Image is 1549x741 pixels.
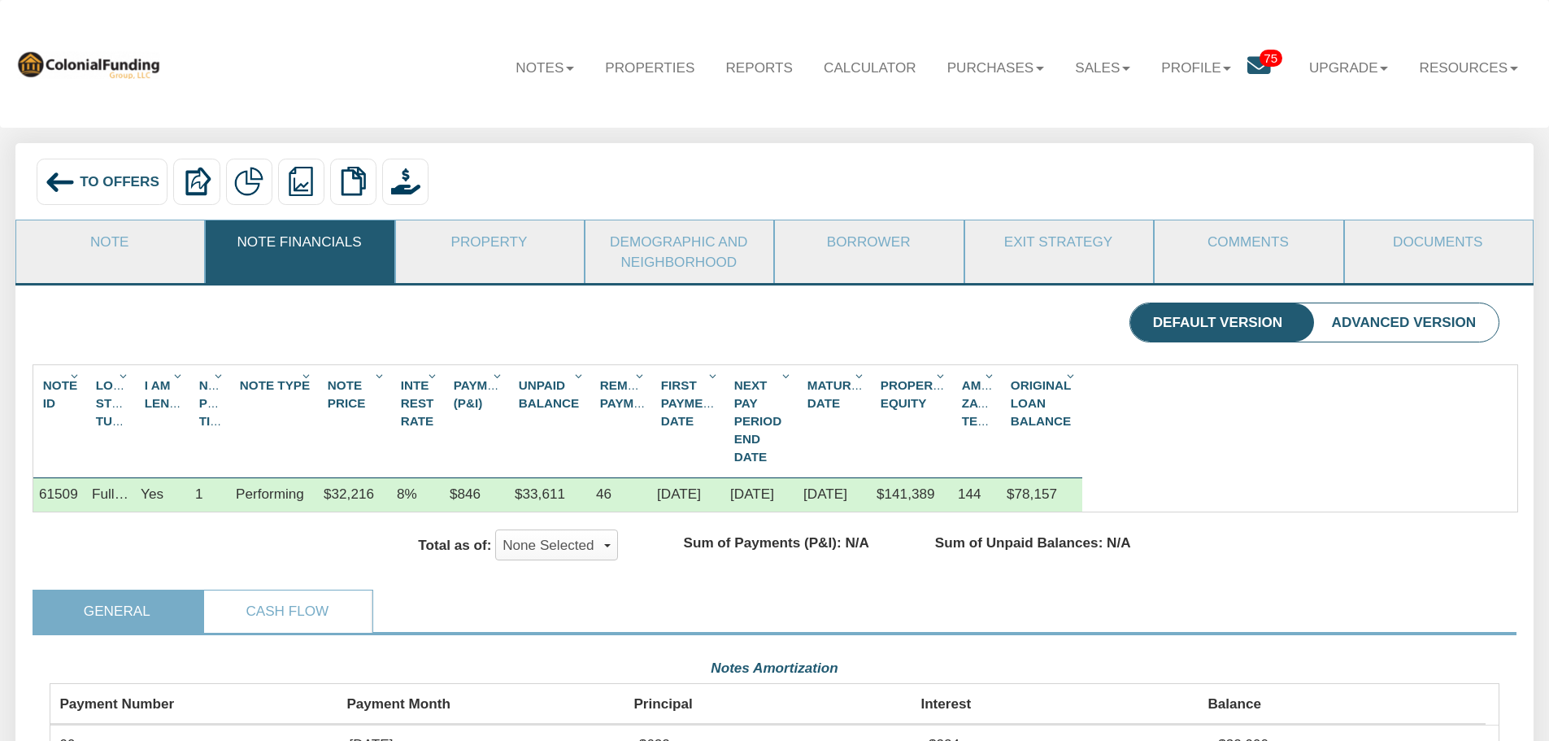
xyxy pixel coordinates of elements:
[286,167,315,196] img: reports.png
[684,533,842,552] label: Sum of Payments (P&I):
[67,365,85,385] div: Column Menu
[1294,44,1404,91] a: Upgrade
[372,365,390,385] div: Column Menu
[322,371,391,434] div: Note Price Sort None
[590,478,651,512] div: 46
[1345,220,1531,263] a: Documents
[1005,371,1082,452] div: Original Loan Balance Sort None
[651,478,724,512] div: 07/01/2017
[90,371,135,452] div: Loan Struc Ture Sort None
[448,371,509,418] div: Sort None
[778,365,797,385] div: Column Menu
[509,478,590,512] div: $33,611
[1130,303,1305,342] li: Default Version
[1155,220,1341,263] a: Comments
[194,371,230,452] div: Sort None
[705,365,724,385] div: Column Menu
[199,378,233,428] span: Note Posi Tion
[798,478,871,512] div: 06/01/2029
[661,378,720,428] span: First Payment Date
[115,365,134,385] div: Column Menu
[513,371,590,434] div: Sort None
[775,220,961,263] a: Borrower
[500,44,590,91] a: Notes
[33,478,86,512] div: 61509
[86,478,135,512] div: Full note
[965,220,1151,263] a: Exit Strategy
[318,478,391,512] div: $32,216
[33,591,201,633] a: General
[655,371,724,436] div: Sort None
[139,371,189,434] div: Sort None
[1199,684,1486,723] th: Balance
[391,167,420,196] img: purchase_offer.png
[962,378,1011,428] span: Amorti Zation Term
[418,535,491,555] label: Total as of:
[16,220,202,263] a: Note
[519,378,579,410] span: Unpaid Balance
[50,652,1499,684] div: Notes Amortization
[600,378,671,410] span: Remaining Payments
[594,371,651,434] div: Sort None
[139,371,189,434] div: I Am Lender Sort None
[1260,50,1282,67] span: 75
[1107,533,1131,552] label: N/A
[624,684,912,723] th: Principal
[981,365,1000,385] div: Column Menu
[448,371,509,418] div: Payment (P&I) Sort None
[851,365,870,385] div: Column Menu
[211,365,229,385] div: Column Menu
[37,371,86,418] div: Note Id Sort None
[141,484,163,503] div: Yes
[322,371,391,434] div: Sort None
[298,365,317,385] div: Column Menu
[912,684,1199,723] th: Interest
[43,378,77,410] span: Note Id
[1011,378,1071,428] span: Original Loan Balance
[145,378,196,410] span: I Am Lender
[424,365,443,385] div: Column Menu
[933,365,951,385] div: Column Menu
[871,478,952,512] div: $141,389
[802,371,871,418] div: Maturity Date Sort None
[1059,44,1146,91] a: Sales
[594,371,651,434] div: Remaining Payments Sort None
[454,378,512,410] span: Payment (P&I)
[395,371,444,452] div: Sort None
[338,167,368,196] img: copy.png
[1001,478,1082,512] div: $78,157
[845,533,869,552] label: N/A
[37,371,86,418] div: Sort None
[729,371,798,471] div: Next Pay Period End Date Sort None
[391,478,444,512] div: 8%
[80,173,159,190] span: To Offers
[881,378,949,410] span: Property Equity
[932,44,1060,91] a: Purchases
[328,378,366,410] span: Note Price
[875,371,952,434] div: Sort None
[395,371,444,452] div: Inte Rest Rate Sort None
[50,684,337,723] th: Payment Number
[194,371,230,452] div: Note Posi Tion Sort None
[952,478,1001,512] div: 144
[808,44,932,91] a: Calculator
[234,371,318,416] div: Note Type Sort None
[230,478,318,512] div: Performing
[710,44,808,91] a: Reports
[240,378,310,392] span: Note Type
[875,371,952,434] div: Property Equity Sort None
[956,371,1001,452] div: Sort None
[807,378,870,410] span: Maturity Date
[15,49,161,79] img: 569736
[490,365,508,385] div: Column Menu
[734,378,781,463] span: Next Pay Period End Date
[204,591,372,633] a: Cash Flow
[729,371,798,471] div: Sort None
[1146,44,1247,91] a: Profile
[1063,365,1081,385] div: Column Menu
[1404,44,1534,91] a: Resources
[956,371,1001,452] div: Amorti Zation Term Sort None
[1309,303,1499,342] li: Advanced Version
[401,378,434,428] span: Inte Rest Rate
[513,371,590,434] div: Unpaid Balance Sort None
